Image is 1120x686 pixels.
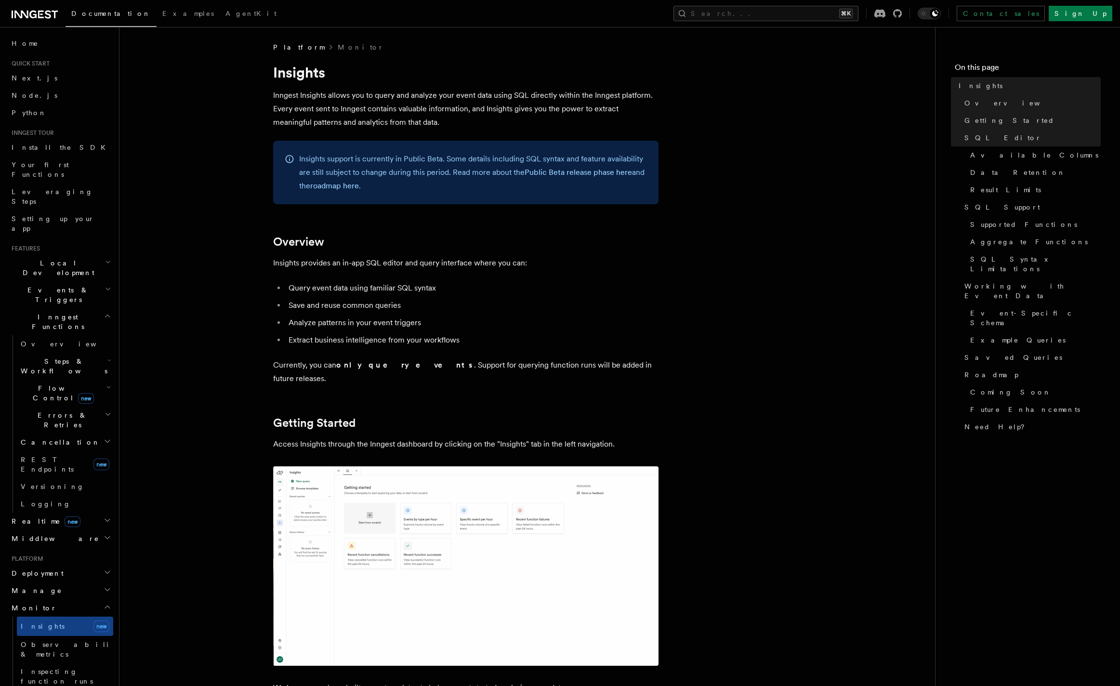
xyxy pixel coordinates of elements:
[8,534,99,543] span: Middleware
[66,3,157,27] a: Documentation
[21,483,84,490] span: Versioning
[966,164,1101,181] a: Data Retention
[21,500,71,508] span: Logging
[964,133,1041,143] span: SQL Editor
[8,258,105,277] span: Local Development
[286,299,659,312] li: Save and reuse common queries
[8,156,113,183] a: Your first Functions
[8,599,113,617] button: Monitor
[918,8,941,19] button: Toggle dark mode
[12,161,69,178] span: Your first Functions
[220,3,282,26] a: AgentKit
[970,254,1101,274] span: SQL Syntax Limitations
[17,383,106,403] span: Flow Control
[964,281,1101,301] span: Working with Event Data
[8,69,113,87] a: Next.js
[8,312,104,331] span: Inngest Functions
[21,622,65,630] span: Insights
[273,42,324,52] span: Platform
[273,437,659,451] p: Access Insights through the Inngest dashboard by clicking on the "Insights" tab in the left navig...
[8,285,105,304] span: Events & Triggers
[71,10,151,17] span: Documentation
[21,456,74,473] span: REST Endpoints
[8,582,113,599] button: Manage
[8,87,113,104] a: Node.js
[839,9,853,18] kbd: ⌘K
[12,144,111,151] span: Install the SDK
[93,459,109,470] span: new
[964,353,1062,362] span: Saved Queries
[273,64,659,81] h1: Insights
[17,353,113,380] button: Steps & Workflows
[970,308,1101,328] span: Event-Specific Schema
[961,366,1101,383] a: Roadmap
[961,349,1101,366] a: Saved Queries
[12,188,93,205] span: Leveraging Steps
[970,335,1066,345] span: Example Queries
[970,237,1088,247] span: Aggregate Functions
[17,410,105,430] span: Errors & Retries
[966,146,1101,164] a: Available Columns
[299,152,647,193] p: Insights support is currently in Public Beta. Some details including SQL syntax and feature avail...
[959,81,1002,91] span: Insights
[955,62,1101,77] h4: On this page
[17,617,113,636] a: Insightsnew
[286,316,659,330] li: Analyze patterns in your event triggers
[966,304,1101,331] a: Event-Specific Schema
[17,380,113,407] button: Flow Controlnew
[157,3,220,26] a: Examples
[525,168,632,177] a: Public Beta release phase here
[273,416,356,430] a: Getting Started
[8,568,64,578] span: Deployment
[970,220,1077,229] span: Supported Functions
[966,401,1101,418] a: Future Enhancements
[21,641,120,658] span: Observability & metrics
[673,6,858,21] button: Search...⌘K
[93,620,109,632] span: new
[966,331,1101,349] a: Example Queries
[970,150,1098,160] span: Available Columns
[273,89,659,129] p: Inngest Insights allows you to query and analyze your event data using SQL directly within the In...
[966,383,1101,401] a: Coming Soon
[78,393,94,404] span: new
[8,308,113,335] button: Inngest Functions
[964,370,1018,380] span: Roadmap
[21,668,93,685] span: Inspecting function runs
[964,202,1040,212] span: SQL Support
[961,112,1101,129] a: Getting Started
[273,256,659,270] p: Insights provides an in-app SQL editor and query interface where you can:
[8,139,113,156] a: Install the SDK
[8,129,54,137] span: Inngest tour
[273,466,659,666] img: Getting Started Dashboard View
[8,530,113,547] button: Middleware
[955,77,1101,94] a: Insights
[8,555,43,563] span: Platform
[970,168,1066,177] span: Data Retention
[225,10,277,17] span: AgentKit
[8,254,113,281] button: Local Development
[17,451,113,478] a: REST Endpointsnew
[286,281,659,295] li: Query event data using familiar SQL syntax
[21,340,120,348] span: Overview
[162,10,214,17] span: Examples
[970,185,1041,195] span: Result Limits
[966,181,1101,198] a: Result Limits
[8,245,40,252] span: Features
[336,360,474,369] strong: only query events
[12,74,57,82] span: Next.js
[65,516,80,527] span: new
[966,233,1101,251] a: Aggregate Functions
[964,422,1031,432] span: Need Help?
[8,183,113,210] a: Leveraging Steps
[961,198,1101,216] a: SQL Support
[961,94,1101,112] a: Overview
[286,333,659,347] li: Extract business intelligence from your workflows
[1049,6,1112,21] a: Sign Up
[12,109,47,117] span: Python
[273,235,324,249] a: Overview
[8,210,113,237] a: Setting up your app
[17,437,100,447] span: Cancellation
[338,42,383,52] a: Monitor
[961,418,1101,435] a: Need Help?
[17,495,113,513] a: Logging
